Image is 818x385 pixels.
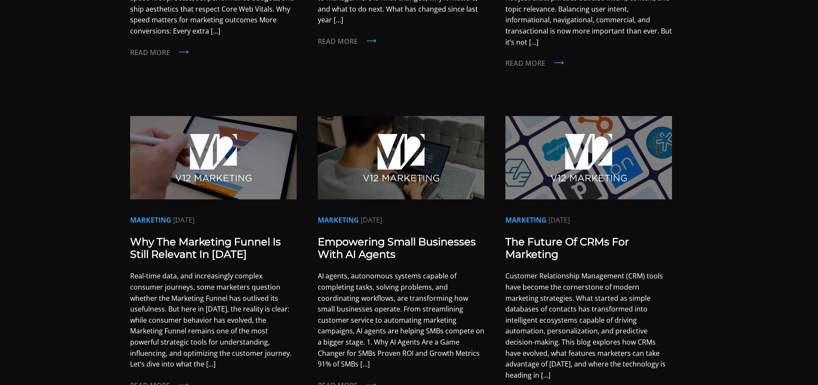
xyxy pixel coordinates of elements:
[130,47,297,58] a: Read more
[173,215,195,225] small: [DATE]
[361,215,382,225] small: [DATE]
[505,116,672,199] img: CRM Tool
[775,344,818,385] iframe: Chat Widget
[130,215,171,225] small: MARKETING
[318,271,484,370] p: AI agents, autonomous systems capable of completing tasks, solving problems, and coordinating wor...
[318,36,484,47] a: Read more
[130,116,297,199] img: Marketing Funnel Strategies
[548,215,570,225] small: [DATE]
[318,215,359,225] small: MARKETING
[505,271,672,381] p: Customer Relationship Management (CRM) tools have become the cornerstone of modern marketing stra...
[318,116,484,199] img: AI Agents 2025
[130,271,297,370] p: Real-time data, and increasingly complex consumer journeys, some marketers question whether the M...
[505,235,629,260] a: The Future of CRMs for Marketing
[505,58,672,69] a: Read more
[130,235,281,260] a: Why the Marketing Funnel Is Still Relevant in [DATE]
[505,215,547,225] small: MARKETING
[318,235,476,260] a: Empowering Small Businesses with AI Agents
